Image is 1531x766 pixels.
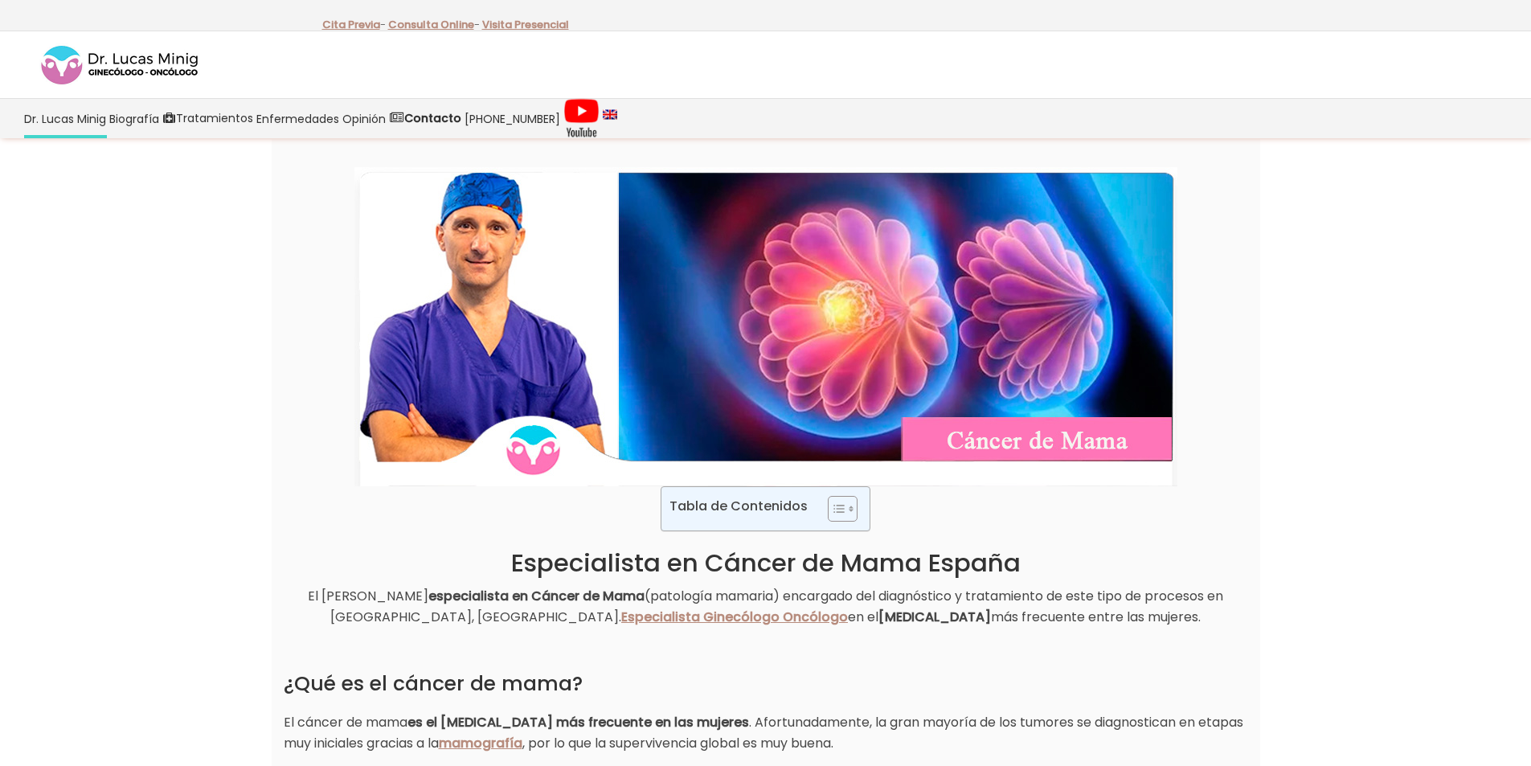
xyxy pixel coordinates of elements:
[256,109,339,128] span: Enfermedades
[603,109,617,119] img: language english
[465,109,560,128] span: [PHONE_NUMBER]
[284,547,1248,578] h1: Especialista en Cáncer de Mama España
[601,99,619,138] a: language english
[669,497,808,515] p: Tabla de Contenidos
[24,109,106,128] span: Dr. Lucas Minig
[387,99,463,138] a: Contacto
[284,712,1248,754] p: El cáncer de mama . Afortunadamente, la gran mayoría de los tumores se diagnostican en etapas muy...
[176,109,253,128] span: Tratamientos
[404,110,461,126] strong: Contacto
[428,587,645,605] strong: especialista en Cáncer de Mama
[407,713,749,731] strong: es el [MEDICAL_DATA] más frecuente en las mujeres
[878,608,991,626] strong: [MEDICAL_DATA]
[463,99,562,138] a: [PHONE_NUMBER]
[322,17,380,32] a: Cita Previa
[562,99,601,138] a: Videos Youtube Ginecología
[341,99,387,138] a: Opinión
[255,99,341,138] a: Enfermedades
[284,586,1248,628] p: El [PERSON_NAME] (patología mamaria) encargado del diagnóstico y tratamiento de este tipo de proc...
[108,99,161,138] a: Biografía
[342,109,386,128] span: Opinión
[482,17,569,32] a: Visita Presencial
[816,495,854,522] a: Toggle Table of Content
[284,672,1248,696] h2: ¿Qué es el cáncer de mama?
[322,14,386,35] p: -
[439,734,522,752] a: mamografía
[388,14,480,35] p: -
[161,99,255,138] a: Tratamientos
[621,608,848,626] a: Especialista Ginecólogo Oncólogo
[23,99,108,138] a: Dr. Lucas Minig
[354,167,1177,486] img: Cáncer de Mama Especialista
[109,109,159,128] span: Biografía
[563,98,600,138] img: Videos Youtube Ginecología
[388,17,474,32] a: Consulta Online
